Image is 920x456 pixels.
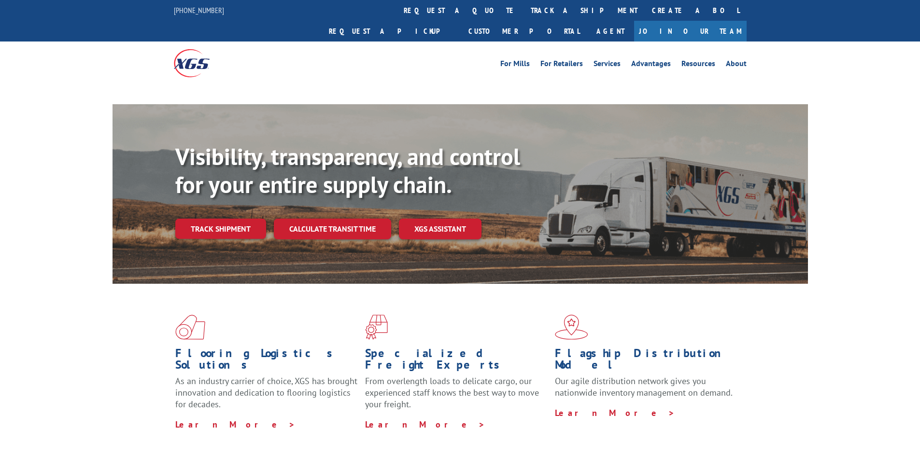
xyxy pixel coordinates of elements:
img: xgs-icon-focused-on-flooring-red [365,315,388,340]
p: From overlength loads to delicate cargo, our experienced staff knows the best way to move your fr... [365,375,548,418]
a: [PHONE_NUMBER] [174,5,224,15]
img: xgs-icon-flagship-distribution-model-red [555,315,588,340]
span: Our agile distribution network gives you nationwide inventory management on demand. [555,375,733,398]
h1: Specialized Freight Experts [365,347,548,375]
h1: Flooring Logistics Solutions [175,347,358,375]
img: xgs-icon-total-supply-chain-intelligence-red [175,315,205,340]
a: Resources [681,60,715,70]
a: About [726,60,747,70]
a: Agent [587,21,634,41]
a: Advantages [631,60,671,70]
a: Request a pickup [322,21,461,41]
a: Calculate transit time [274,219,391,239]
h1: Flagship Distribution Model [555,347,737,375]
a: XGS ASSISTANT [399,219,481,239]
a: Learn More > [555,407,675,418]
a: Learn More > [365,419,485,430]
a: Services [594,60,621,70]
a: Track shipment [175,219,266,239]
a: Customer Portal [461,21,587,41]
a: Join Our Team [634,21,747,41]
span: As an industry carrier of choice, XGS has brought innovation and dedication to flooring logistics... [175,375,357,410]
b: Visibility, transparency, and control for your entire supply chain. [175,141,520,199]
a: For Retailers [540,60,583,70]
a: Learn More > [175,419,296,430]
a: For Mills [500,60,530,70]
